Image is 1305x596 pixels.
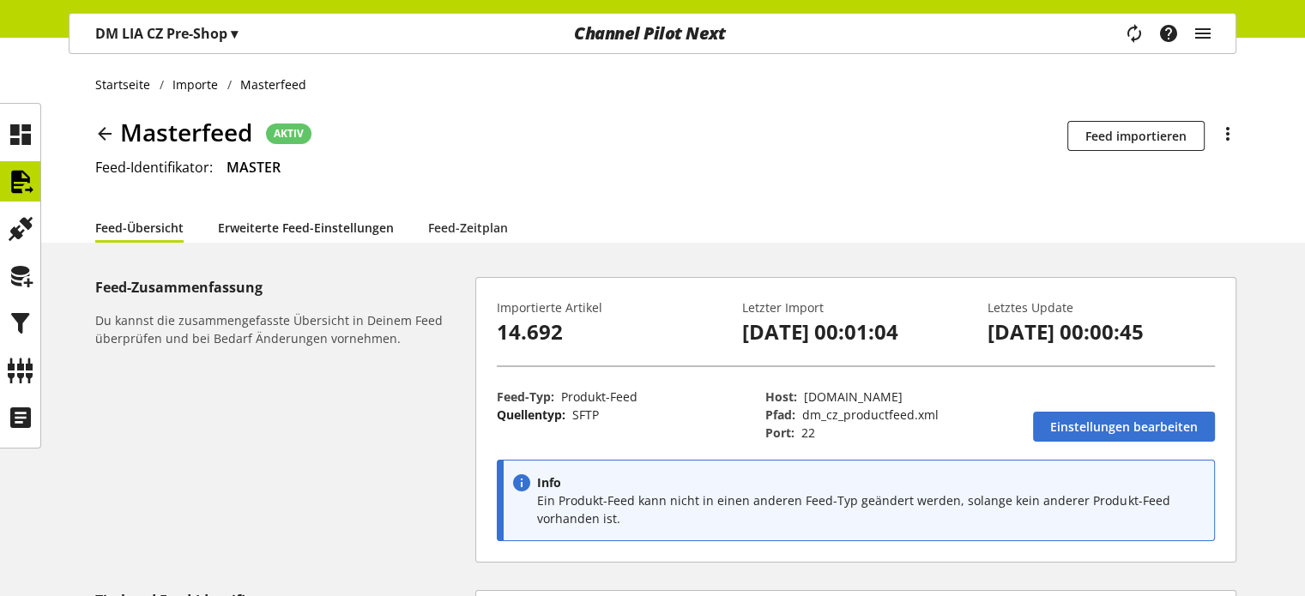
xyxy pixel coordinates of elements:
[497,298,724,316] p: Importierte Artikel
[801,424,815,441] span: 22
[572,406,599,423] span: SFTP
[497,388,554,405] span: Feed-Typ:
[120,114,252,150] span: Masterfeed
[1050,418,1198,436] span: Einstellungen bearbeiten
[765,388,797,405] span: Host:
[802,406,939,423] span: dm_cz_productfeed.xml
[1033,412,1215,442] a: Einstellungen bearbeiten
[804,388,903,405] span: ftp.channelpilot.com
[497,406,565,423] span: Quellentyp:
[497,316,724,347] p: 14.692
[988,298,1215,316] p: Letztes Update
[765,424,794,441] span: Port:
[428,219,508,237] a: Feed-Zeitplan
[227,158,281,177] span: MASTER
[95,75,160,93] a: Startseite
[274,126,304,141] span: AKTIV
[742,316,970,347] p: [DATE] 00:01:04
[164,75,227,93] a: Importe
[537,473,1206,491] p: Info
[537,491,1206,527] p: Ein Produkt-Feed kann nicht in einen anderen Feed-Typ geändert werden, solange kein anderer Produ...
[95,219,184,237] a: Feed-Übersicht
[69,13,1236,54] nav: main navigation
[988,316,1215,347] p: [DATE] 00:00:45
[561,388,637,405] span: Produkt-Feed
[1085,127,1187,145] span: Feed importieren
[1067,121,1205,151] button: Feed importieren
[95,158,213,177] span: Feed-Identifikator:
[95,23,238,44] p: DM LIA CZ Pre-Shop
[765,406,795,423] span: Pfad:
[742,298,970,316] p: Letzter Import
[95,311,468,347] h6: Du kannst die zusammengefasste Übersicht in Deinem Feed überprüfen und bei Bedarf Änderungen vorn...
[95,277,468,298] h5: Feed-Zusammenfassung
[231,24,238,43] span: ▾
[218,219,394,237] a: Erweiterte Feed-Einstellungen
